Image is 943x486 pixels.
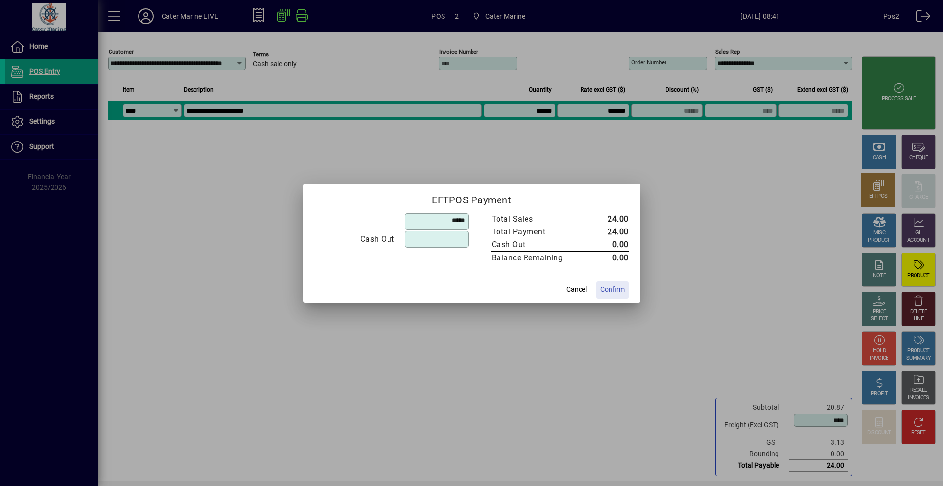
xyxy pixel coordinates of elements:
td: 0.00 [584,251,629,264]
div: Balance Remaining [492,252,574,264]
div: Cash Out [315,233,394,245]
td: 24.00 [584,226,629,238]
td: Total Payment [491,226,584,238]
h2: EFTPOS Payment [303,184,640,212]
button: Confirm [596,281,629,299]
td: Total Sales [491,213,584,226]
td: 0.00 [584,238,629,252]
span: Cancel [566,285,587,295]
button: Cancel [561,281,592,299]
td: 24.00 [584,213,629,226]
span: Confirm [600,285,625,295]
div: Cash Out [492,239,574,251]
